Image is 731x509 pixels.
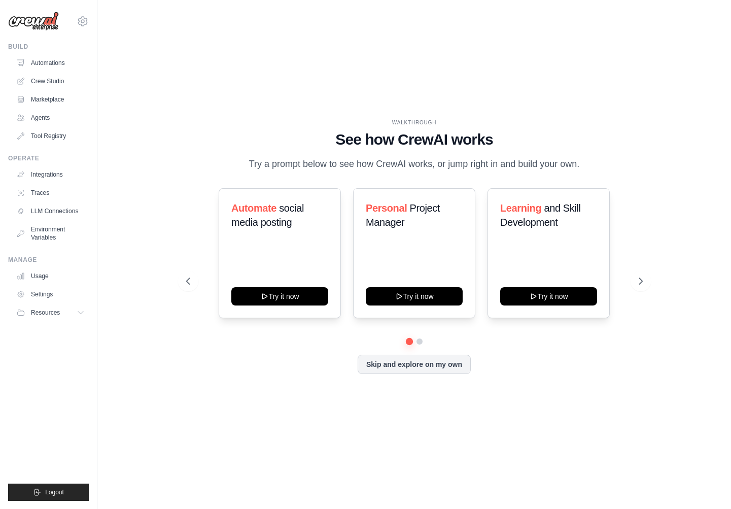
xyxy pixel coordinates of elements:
[8,12,59,31] img: Logo
[12,110,89,126] a: Agents
[12,304,89,321] button: Resources
[366,287,463,306] button: Try it now
[244,157,585,172] p: Try a prompt below to see how CrewAI works, or jump right in and build your own.
[12,203,89,219] a: LLM Connections
[231,202,304,228] span: social media posting
[8,43,89,51] div: Build
[358,355,471,374] button: Skip and explore on my own
[12,73,89,89] a: Crew Studio
[31,309,60,317] span: Resources
[186,130,643,149] h1: See how CrewAI works
[12,166,89,183] a: Integrations
[500,202,541,214] span: Learning
[186,119,643,126] div: WALKTHROUGH
[12,55,89,71] a: Automations
[12,185,89,201] a: Traces
[12,268,89,284] a: Usage
[45,488,64,496] span: Logout
[366,202,440,228] span: Project Manager
[8,484,89,501] button: Logout
[8,154,89,162] div: Operate
[8,256,89,264] div: Manage
[500,287,597,306] button: Try it now
[231,287,328,306] button: Try it now
[12,286,89,302] a: Settings
[12,91,89,108] a: Marketplace
[12,221,89,246] a: Environment Variables
[366,202,407,214] span: Personal
[12,128,89,144] a: Tool Registry
[231,202,276,214] span: Automate
[500,202,580,228] span: and Skill Development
